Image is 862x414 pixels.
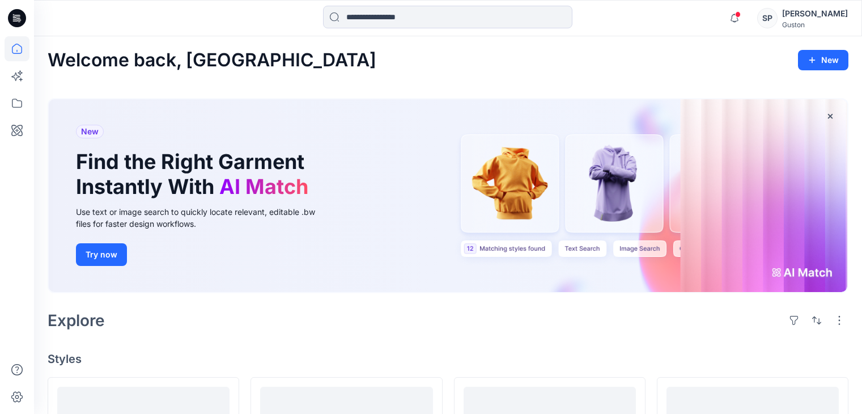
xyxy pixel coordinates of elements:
[76,206,331,230] div: Use text or image search to quickly locate relevant, editable .bw files for faster design workflows.
[81,125,99,138] span: New
[782,7,848,20] div: [PERSON_NAME]
[219,174,308,199] span: AI Match
[76,150,314,198] h1: Find the Right Garment Instantly With
[48,352,848,366] h4: Styles
[48,311,105,329] h2: Explore
[782,20,848,29] div: Guston
[757,8,778,28] div: SP
[76,243,127,266] button: Try now
[48,50,376,71] h2: Welcome back, [GEOGRAPHIC_DATA]
[798,50,848,70] button: New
